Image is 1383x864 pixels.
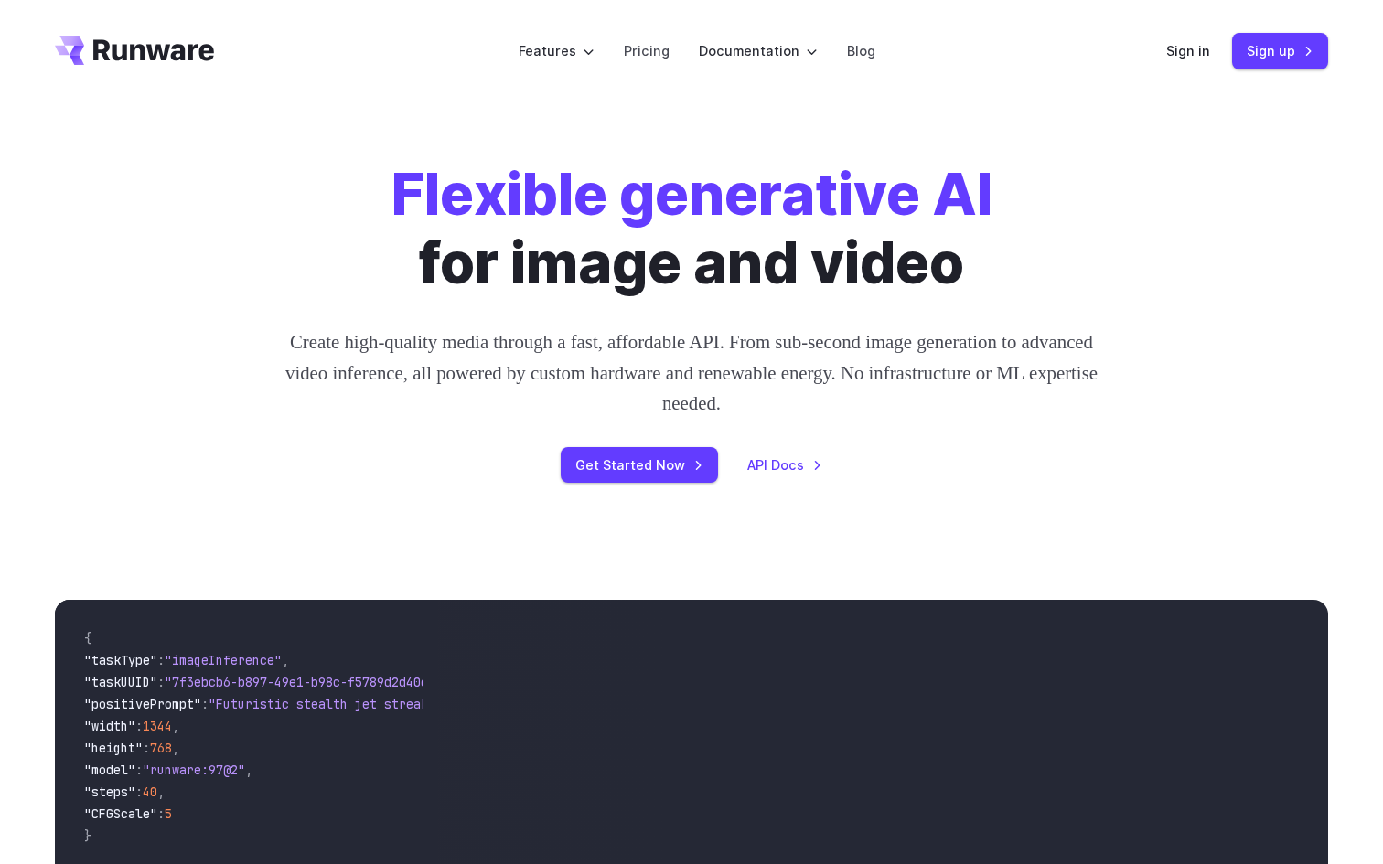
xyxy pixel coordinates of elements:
a: Sign up [1232,33,1328,69]
span: 1344 [143,718,172,734]
span: 5 [165,805,172,822]
p: Create high-quality media through a fast, affordable API. From sub-second image generation to adv... [284,326,1099,418]
a: API Docs [747,454,822,475]
a: Sign in [1166,40,1210,61]
span: : [135,718,143,734]
span: : [157,805,165,822]
label: Features [519,40,595,61]
span: "Futuristic stealth jet streaking through a neon-lit cityscape with glowing purple exhaust" [209,696,874,712]
span: "width" [84,718,135,734]
span: : [143,740,150,756]
span: : [135,762,143,778]
span: : [201,696,209,712]
span: "positivePrompt" [84,696,201,712]
span: "taskType" [84,652,157,668]
a: Pricing [624,40,670,61]
a: Go to / [55,36,214,65]
span: "steps" [84,784,135,800]
span: , [172,740,179,756]
span: 40 [143,784,157,800]
span: 768 [150,740,172,756]
span: : [157,674,165,690]
h1: for image and video [391,161,992,297]
span: "height" [84,740,143,756]
span: , [282,652,289,668]
span: , [157,784,165,800]
label: Documentation [699,40,818,61]
span: "model" [84,762,135,778]
span: , [172,718,179,734]
span: "runware:97@2" [143,762,245,778]
a: Get Started Now [561,447,718,483]
span: : [135,784,143,800]
span: } [84,827,91,844]
a: Blog [847,40,875,61]
span: , [245,762,252,778]
span: "taskUUID" [84,674,157,690]
span: "imageInference" [165,652,282,668]
span: "CFGScale" [84,805,157,822]
span: "7f3ebcb6-b897-49e1-b98c-f5789d2d40d7" [165,674,443,690]
span: : [157,652,165,668]
span: { [84,630,91,646]
strong: Flexible generative AI [391,160,992,229]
